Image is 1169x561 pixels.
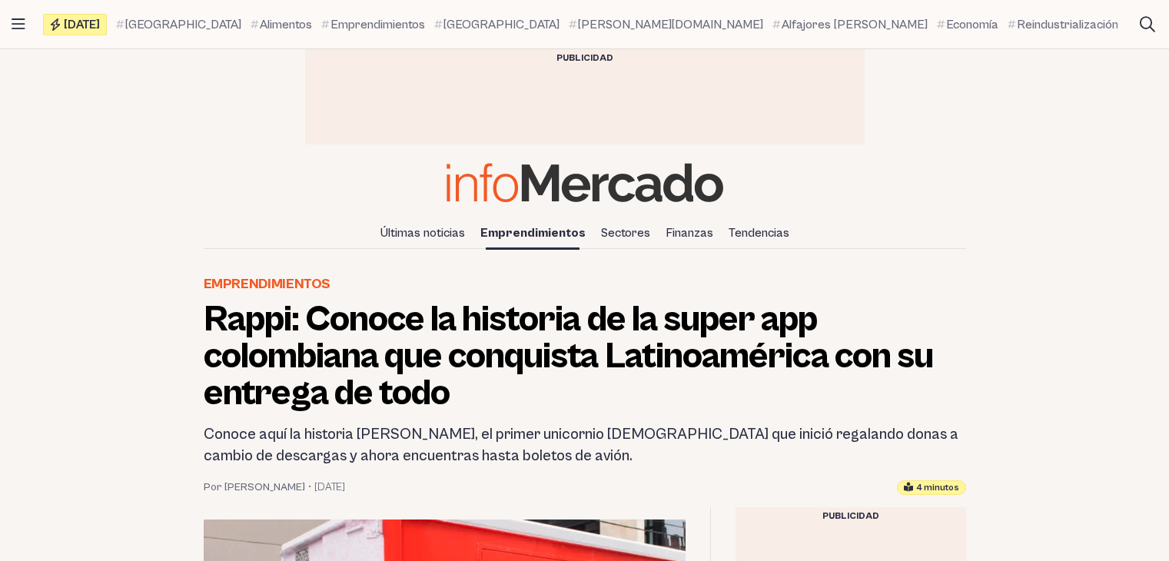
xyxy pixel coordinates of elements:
[782,15,928,34] span: Alfajores [PERSON_NAME]
[474,220,592,246] a: Emprendimientos
[897,480,966,495] div: Tiempo estimado de lectura: 4 minutos
[1017,15,1118,34] span: Reindustrialización
[736,507,966,526] div: Publicidad
[204,274,331,295] a: Emprendimientos
[946,15,998,34] span: Economía
[447,163,723,202] img: Infomercado Colombia logo
[321,15,425,34] a: Emprendimientos
[314,480,345,495] time: 28 agosto, 2023 19:10
[659,220,719,246] a: Finanzas
[937,15,998,34] a: Economía
[305,71,865,141] iframe: Advertisement
[260,15,312,34] span: Alimentos
[374,220,471,246] a: Últimas noticias
[204,301,966,412] h1: Rappi: Conoce la historia de la super app colombiana que conquista Latinoamérica con su entrega d...
[1008,15,1118,34] a: Reindustrialización
[722,220,795,246] a: Tendencias
[595,220,656,246] a: Sectores
[578,15,763,34] span: [PERSON_NAME][DOMAIN_NAME]
[204,480,305,495] a: Por [PERSON_NAME]
[305,49,865,68] div: Publicidad
[251,15,312,34] a: Alimentos
[569,15,763,34] a: [PERSON_NAME][DOMAIN_NAME]
[308,480,311,495] span: •
[434,15,560,34] a: [GEOGRAPHIC_DATA]
[64,18,100,31] span: [DATE]
[772,15,928,34] a: Alfajores [PERSON_NAME]
[116,15,241,34] a: [GEOGRAPHIC_DATA]
[443,15,560,34] span: [GEOGRAPHIC_DATA]
[125,15,241,34] span: [GEOGRAPHIC_DATA]
[330,15,425,34] span: Emprendimientos
[204,424,966,467] h2: Conoce aquí la historia [PERSON_NAME], el primer unicornio [DEMOGRAPHIC_DATA] que inició regaland...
